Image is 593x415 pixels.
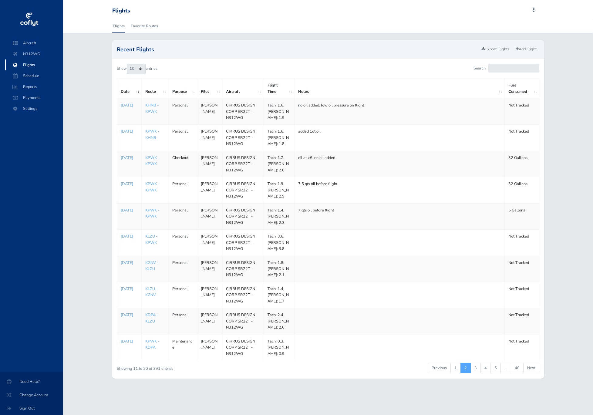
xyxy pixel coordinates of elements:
a: KPWK - KPWK [145,155,159,167]
a: Add Flight [513,45,539,54]
a: KLZU - KPWK [145,234,157,245]
th: Purpose: activate to sort column ascending [168,79,197,99]
td: Tach: 1.7, [PERSON_NAME]: 2.0 [264,151,295,177]
a: [DATE] [121,181,138,187]
a: KDPA - KLZU [145,312,158,324]
td: Personal [168,282,197,308]
span: N312WG [11,49,57,59]
td: CIRRUS DESIGN CORP SR22T - N312WG [222,282,264,308]
span: Flights [11,59,57,70]
th: Date: activate to sort column ascending [117,79,141,99]
span: Payments [11,92,57,103]
td: [PERSON_NAME] [197,230,222,256]
a: KPWK - KHNB [145,129,159,140]
td: Not Tracked [504,282,539,308]
th: Aircraft: activate to sort column ascending [222,79,264,99]
td: Tach: 1.4, [PERSON_NAME]: 2.3 [264,203,295,229]
td: Not Tracked [504,256,539,282]
td: 7.5 qts oil before flight [294,177,504,203]
td: Not Tracked [504,125,539,151]
td: [PERSON_NAME] [197,151,222,177]
td: Tach: 1.9, [PERSON_NAME]: 2.9 [264,177,295,203]
span: Aircraft [11,38,57,49]
a: 1 [450,363,461,373]
div: Flights [112,8,130,14]
td: Personal [168,125,197,151]
td: Personal [168,230,197,256]
td: Not Tracked [504,334,539,360]
label: Search: [473,64,539,73]
td: no oil added. low oil pressure on flight [294,99,504,125]
td: [PERSON_NAME] [197,308,222,334]
td: Not Tracked [504,99,539,125]
div: Showing 11 to 20 of 391 entries [117,362,288,372]
a: Flights [112,19,125,33]
td: Tach: 1.6, [PERSON_NAME]: 1.8 [264,125,295,151]
td: 7 qts oil before flight [294,203,504,229]
span: Reports [11,81,57,92]
td: [PERSON_NAME] [197,203,222,229]
td: Tach: 1.8, [PERSON_NAME]: 2.1 [264,256,295,282]
td: CIRRUS DESIGN CORP SR22T - N312WG [222,151,264,177]
td: 5 Gallons [504,203,539,229]
td: oil at >6, no oil added [294,151,504,177]
a: KPWK - KPWK [145,181,159,193]
label: Show entries [117,64,157,74]
p: [DATE] [121,207,138,213]
th: Flight Time: activate to sort column ascending [264,79,295,99]
td: Tach: 1.6, [PERSON_NAME]: 1.9 [264,99,295,125]
a: [DATE] [121,233,138,239]
a: 40 [511,363,524,373]
td: CIRRUS DESIGN CORP SR22T - N312WG [222,177,264,203]
td: CIRRUS DESIGN CORP SR22T - N312WG [222,203,264,229]
span: Settings [11,103,57,114]
a: Next [523,363,539,373]
a: [DATE] [121,260,138,266]
a: 2 [460,363,471,373]
a: KPWK - KPWK [145,207,159,219]
th: Fuel Consumed: activate to sort column ascending [504,79,539,99]
td: [PERSON_NAME] [197,282,222,308]
span: Sign Out [7,403,56,414]
a: 5 [490,363,501,373]
a: [DATE] [121,286,138,292]
p: [DATE] [121,155,138,161]
a: Favorite Routes [130,19,159,33]
a: Export Flights [479,45,512,54]
a: Previous [428,363,451,373]
td: CIRRUS DESIGN CORP SR22T - N312WG [222,99,264,125]
td: [PERSON_NAME] [197,334,222,360]
td: Tach: 2.4, [PERSON_NAME]: 2.6 [264,308,295,334]
p: [DATE] [121,338,138,344]
a: 3 [470,363,481,373]
td: Tach: 0.3, [PERSON_NAME]: 0.9 [264,334,295,360]
h2: Recent Flights [117,47,479,52]
span: Schedule [11,70,57,81]
a: [DATE] [121,102,138,108]
td: Maintenance [168,334,197,360]
th: Pilot: activate to sort column ascending [197,79,222,99]
td: Not Tracked [504,230,539,256]
th: Notes: activate to sort column ascending [294,79,504,99]
td: Tach: 3.6, [PERSON_NAME]: 3.8 [264,230,295,256]
a: KGNV - KLZU [145,260,158,272]
td: Personal [168,256,197,282]
a: [DATE] [121,312,138,318]
td: Not Tracked [504,308,539,334]
img: coflyt logo [19,11,39,29]
select: Showentries [127,64,146,74]
a: KLZU - KGNV [145,286,157,298]
a: 4 [480,363,491,373]
td: 32 Gallons [504,177,539,203]
p: [DATE] [121,128,138,134]
th: Route: activate to sort column ascending [142,79,168,99]
td: [PERSON_NAME] [197,256,222,282]
td: CIRRUS DESIGN CORP SR22T - N312WG [222,125,264,151]
span: Change Account [7,390,56,400]
td: [PERSON_NAME] [197,177,222,203]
